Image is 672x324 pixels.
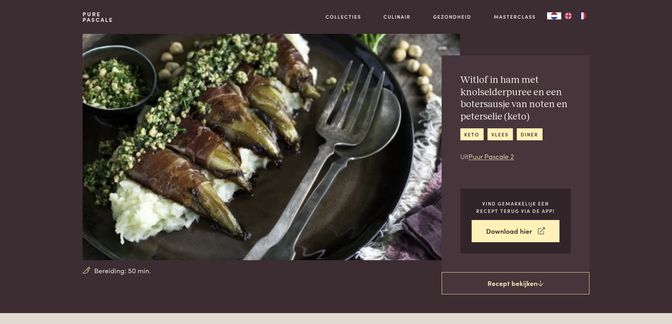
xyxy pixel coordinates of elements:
span: Bereiding: 50 min. [94,265,151,276]
a: Download hier [472,220,559,242]
a: vlees [488,128,513,140]
a: EN [561,12,575,19]
a: Gezondheid [433,13,471,20]
a: Culinair [383,13,411,20]
a: PurePascale [83,11,113,23]
a: NL [547,12,561,19]
a: Recept bekijken [442,272,589,295]
p: Uit [460,151,571,161]
ul: Language list [561,12,589,19]
a: Collecties [326,13,361,20]
div: Language [547,12,561,19]
p: Vind gemakkelijk een recept terug via de app! [472,200,559,214]
a: Masterclass [494,13,536,20]
aside: Language selected: Nederlands [547,12,589,19]
a: diner [517,128,543,140]
img: Witlof in ham met knolselderpuree en een botersausje van noten en peterselie (keto) [83,34,460,260]
a: keto [460,128,484,140]
a: Puur Pascale 2 [468,151,514,161]
a: FR [575,12,589,19]
h2: Witlof in ham met knolselderpuree en een botersausje van noten en peterselie (keto) [460,74,571,123]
